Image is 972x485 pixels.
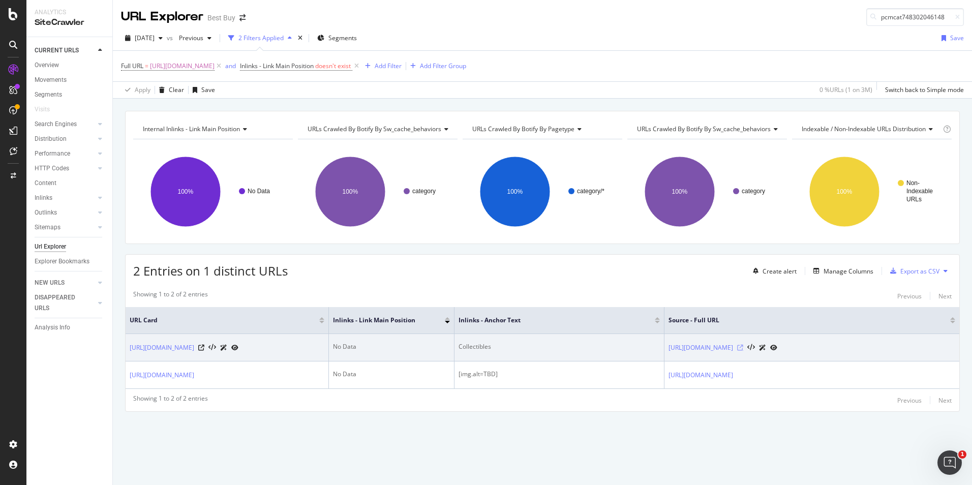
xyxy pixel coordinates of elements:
button: Previous [897,394,922,406]
div: Content [35,178,56,189]
div: Explorer Bookmarks [35,256,89,267]
a: [URL][DOMAIN_NAME] [669,370,733,380]
span: 2 Entries on 1 distinct URLs [133,262,288,279]
span: = [145,62,148,70]
button: Previous [175,30,216,46]
div: Export as CSV [900,267,939,276]
button: 2 Filters Applied [224,30,296,46]
a: HTTP Codes [35,163,95,174]
iframe: Intercom live chat [937,450,962,475]
a: NEW URLS [35,278,95,288]
span: Source - Full URL [669,316,935,325]
div: Switch back to Simple mode [885,85,964,94]
a: URL Inspection [770,342,777,353]
div: Showing 1 to 2 of 2 entries [133,290,208,302]
button: Previous [897,290,922,302]
svg: A chart. [298,147,456,236]
a: Sitemaps [35,222,95,233]
text: 100% [343,188,358,195]
button: Manage Columns [809,265,873,277]
text: category/* [577,188,604,195]
button: Clear [155,82,184,98]
svg: A chart. [133,147,291,236]
text: 100% [178,188,194,195]
div: Distribution [35,134,67,144]
a: Visits [35,104,60,115]
div: Best Buy [207,13,235,23]
button: [DATE] [121,30,167,46]
text: category [742,188,765,195]
span: 1 [958,450,966,459]
button: View HTML Source [747,344,755,351]
div: Save [201,85,215,94]
div: times [296,33,305,43]
div: Inlinks [35,193,52,203]
div: Outlinks [35,207,57,218]
div: HTTP Codes [35,163,69,174]
button: Segments [313,30,361,46]
button: Next [938,394,952,406]
div: arrow-right-arrow-left [239,14,246,21]
h4: URLs Crawled By Botify By sw_cache_behaviors [635,121,786,137]
button: Next [938,290,952,302]
div: SiteCrawler [35,17,104,28]
button: Save [189,82,215,98]
div: Url Explorer [35,241,66,252]
button: Save [937,30,964,46]
a: Segments [35,89,105,100]
span: vs [167,34,175,42]
svg: A chart. [463,147,621,236]
text: Indexable [906,188,933,195]
span: Inlinks - Link Main Position [333,316,430,325]
div: Next [938,292,952,300]
a: Movements [35,75,105,85]
div: Sitemaps [35,222,60,233]
span: 2025 Sep. 2nd [135,34,155,42]
div: Collectibles [459,342,660,351]
a: Inlinks [35,193,95,203]
button: Create alert [749,263,797,279]
text: 100% [672,188,688,195]
text: 100% [507,188,523,195]
span: Inlinks - Link Main Position [240,62,314,70]
div: Visits [35,104,50,115]
span: URLs Crawled By Botify By sw_cache_behaviors [308,125,441,133]
span: Inlinks - Anchor Text [459,316,640,325]
div: No Data [333,342,450,351]
span: Previous [175,34,203,42]
span: Segments [328,34,357,42]
span: Indexable / Non-Indexable URLs distribution [802,125,926,133]
a: CURRENT URLS [35,45,95,56]
a: Performance [35,148,95,159]
div: Showing 1 to 2 of 2 entries [133,394,208,406]
div: Manage Columns [824,267,873,276]
button: Add Filter Group [406,60,466,72]
h4: URLs Crawled By Botify By sw_cache_behaviors [306,121,457,137]
span: URLs Crawled By Botify By sw_cache_behaviors [637,125,771,133]
button: Switch back to Simple mode [881,82,964,98]
text: Non- [906,179,920,187]
h4: Internal Inlinks - Link Main Position [141,121,284,137]
div: Segments [35,89,62,100]
div: No Data [333,370,450,379]
div: 2 Filters Applied [238,34,284,42]
text: No Data [248,188,270,195]
button: Apply [121,82,150,98]
h4: Indexable / Non-Indexable URLs Distribution [800,121,941,137]
button: View HTML Source [208,344,216,351]
span: Full URL [121,62,143,70]
h4: URLs Crawled By Botify By pagetype [470,121,613,137]
div: Analytics [35,8,104,17]
span: doesn't exist [315,62,351,70]
div: Previous [897,292,922,300]
span: [URL][DOMAIN_NAME] [150,59,215,73]
a: DISAPPEARED URLS [35,292,95,314]
a: AI Url Details [759,342,766,353]
div: Clear [169,85,184,94]
div: Movements [35,75,67,85]
div: NEW URLS [35,278,65,288]
div: DISAPPEARED URLS [35,292,86,314]
svg: A chart. [627,147,785,236]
